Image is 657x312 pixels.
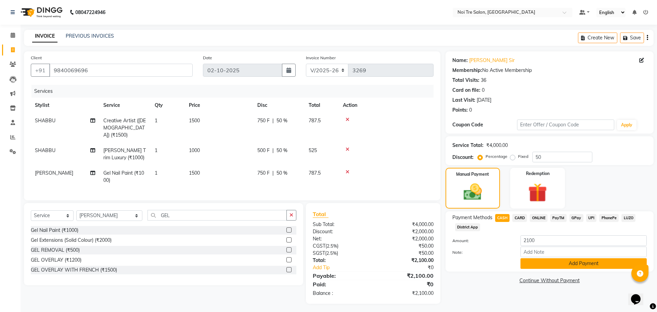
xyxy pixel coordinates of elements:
div: Last Visit: [452,97,475,104]
button: Create New [578,33,617,43]
span: CARD [512,214,527,222]
label: Redemption [526,171,550,177]
span: Creative Artist ([DEMOGRAPHIC_DATA]) (₹1500) [103,117,146,138]
span: 750 F [257,170,270,177]
div: Discount: [308,228,373,235]
span: PayTM [550,214,567,222]
span: 500 F [257,147,270,154]
div: Service Total: [452,142,484,149]
th: Stylist [31,98,99,113]
span: 525 [309,147,317,153]
div: ₹2,100.00 [373,272,438,280]
span: ONLINE [530,214,547,222]
div: Membership: [452,67,482,74]
span: 787.5 [309,170,321,176]
div: ₹2,100.00 [373,290,438,297]
input: Add Note [520,247,647,257]
img: _cash.svg [458,182,488,202]
div: ₹2,100.00 [373,257,438,264]
span: Gel Nail Paint (₹1000) [103,170,144,183]
div: Balance : [308,290,373,297]
div: GEL OVERLAY (₹1200) [31,257,81,264]
button: Save [620,33,644,43]
input: Amount [520,235,647,246]
label: Client [31,55,42,61]
span: SHABBU [35,147,55,153]
input: Enter Offer / Coupon Code [517,120,614,130]
span: CASH [495,214,510,222]
span: PhonePe [599,214,619,222]
div: 0 [469,107,472,114]
span: 1000 [189,147,200,153]
div: Discount: [452,154,474,161]
span: 1 [155,170,157,176]
span: 1 [155,117,157,124]
label: Manual Payment [456,171,489,177]
b: 08047224946 [75,3,105,22]
div: ₹50.00 [373,250,438,257]
div: Gel Nail Paint (₹1000) [31,227,78,234]
div: ₹0 [373,280,438,288]
span: 787.5 [309,117,321,124]
div: Name: [452,57,468,64]
a: [PERSON_NAME] Sir [469,57,515,64]
div: GEL OVERLAY WITH FRENCH (₹1500) [31,266,117,274]
span: GPay [569,214,583,222]
div: Card on file: [452,87,480,94]
div: Net: [308,235,373,242]
iframe: chat widget [628,285,650,305]
span: | [272,170,274,177]
button: Add Payment [520,258,647,269]
div: Sub Total: [308,221,373,228]
span: 1500 [189,117,200,124]
span: 1 [155,147,157,153]
span: Payment Methods [452,214,492,221]
a: PREVIOUS INVOICES [66,33,114,39]
span: 2.5% [326,250,337,256]
input: Search by Name/Mobile/Email/Code [49,64,193,77]
span: District App [455,223,480,231]
span: LUZO [621,214,635,222]
div: 36 [481,77,486,84]
th: Service [99,98,151,113]
span: | [272,117,274,124]
span: 50 % [276,117,287,124]
th: Disc [253,98,305,113]
label: Percentage [486,153,507,160]
div: ₹4,000.00 [373,221,438,228]
button: Apply [617,120,636,130]
div: Coupon Code [452,121,517,128]
div: Points: [452,107,468,114]
span: 2.5% [327,243,337,249]
label: Invoice Number [306,55,336,61]
div: Paid: [308,280,373,288]
a: INVOICE [32,30,57,42]
div: No Active Membership [452,67,647,74]
div: ₹50.00 [373,242,438,250]
div: ( ) [308,250,373,257]
a: Continue Without Payment [447,277,652,284]
div: Total Visits: [452,77,479,84]
th: Price [185,98,253,113]
img: logo [17,3,64,22]
th: Qty [151,98,185,113]
span: 50 % [276,147,287,154]
span: 50 % [276,170,287,177]
span: | [272,147,274,154]
div: ₹4,000.00 [486,142,508,149]
div: Gel Extensions (Solid Colour) (₹2000) [31,237,112,244]
span: 750 F [257,117,270,124]
th: Total [305,98,339,113]
div: 0 [482,87,485,94]
span: UPI [586,214,597,222]
label: Fixed [518,153,528,160]
label: Date [203,55,212,61]
a: Add Tip [308,264,384,271]
span: [PERSON_NAME] Trim Luxury (₹1000) [103,147,146,161]
div: ₹0 [384,264,438,271]
span: [PERSON_NAME] [35,170,73,176]
span: CGST [313,243,325,249]
div: ₹2,000.00 [373,228,438,235]
span: Total [313,211,328,218]
div: ( ) [308,242,373,250]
